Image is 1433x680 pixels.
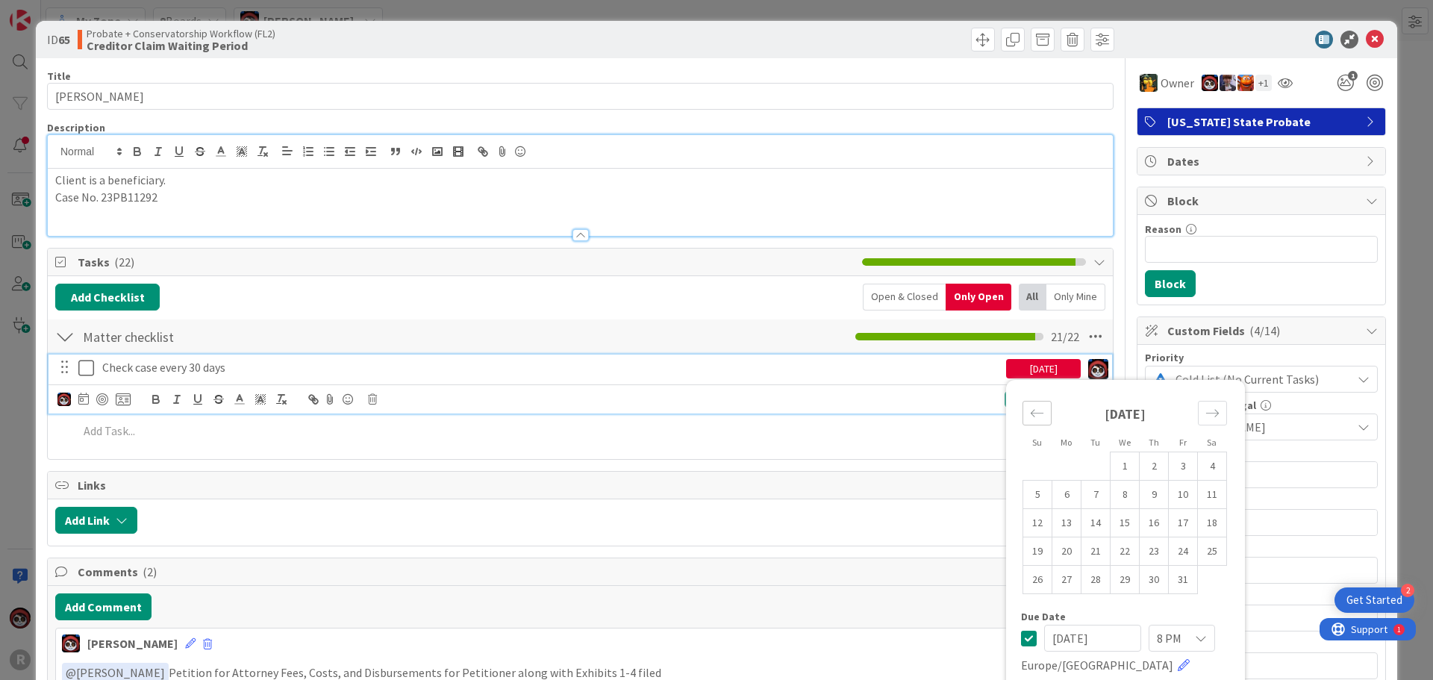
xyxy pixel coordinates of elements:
div: + 1 [1255,75,1272,91]
td: Tuesday, 10/21/2025 12:00 PM [1081,537,1111,566]
div: 2 [1401,584,1414,597]
span: 8 PM [1157,628,1181,649]
div: Move forward to switch to the next month. [1198,401,1227,425]
img: KA [1237,75,1254,91]
span: Due Date [1021,611,1066,622]
small: Sa [1207,437,1217,448]
div: [PERSON_NAME] [87,634,178,652]
div: Only Mine [1046,284,1105,311]
button: Add Link [55,507,137,534]
small: Mo [1061,437,1072,448]
td: Wednesday, 10/22/2025 12:00 PM [1111,537,1140,566]
small: We [1119,437,1131,448]
label: Reason [1145,222,1181,236]
td: Tuesday, 10/28/2025 12:00 PM [1081,566,1111,594]
span: ID [47,31,70,49]
td: Friday, 10/31/2025 12:00 PM [1169,566,1198,594]
b: 65 [58,32,70,47]
div: All [1019,284,1046,311]
span: 21 / 22 [1051,328,1079,346]
td: Wednesday, 10/01/2025 12:00 PM [1111,452,1140,481]
td: Wednesday, 10/15/2025 12:00 PM [1111,509,1140,537]
p: Case No. 23PB11292 [55,189,1105,206]
td: Wednesday, 10/08/2025 12:00 PM [1111,481,1140,509]
td: Monday, 10/27/2025 12:00 PM [1052,566,1081,594]
div: Calendar [1006,387,1243,611]
td: Tuesday, 10/14/2025 12:00 PM [1081,509,1111,537]
td: Friday, 10/24/2025 12:00 PM [1169,537,1198,566]
div: [DATE] [1006,359,1081,378]
strong: [DATE] [1105,405,1146,422]
span: Owner [1161,74,1194,92]
div: Get Started [1346,593,1402,608]
div: SOL [1145,496,1378,506]
td: Thursday, 10/02/2025 12:00 PM [1140,452,1169,481]
td: Saturday, 10/18/2025 12:00 PM [1198,509,1227,537]
img: JS [57,393,71,406]
span: Comments [78,563,1086,581]
td: Saturday, 10/11/2025 12:00 PM [1198,481,1227,509]
span: Block [1167,192,1358,210]
span: [US_STATE] State Probate [1167,113,1358,131]
td: Tuesday, 10/07/2025 12:00 PM [1081,481,1111,509]
span: ( 22 ) [114,255,134,269]
td: Monday, 10/13/2025 12:00 PM [1052,509,1081,537]
td: Sunday, 10/19/2025 12:00 PM [1023,537,1052,566]
td: Sunday, 10/05/2025 12:00 PM [1023,481,1052,509]
small: Th [1149,437,1159,448]
label: Title [47,69,71,83]
span: Custom Fields [1167,322,1358,340]
td: Friday, 10/17/2025 12:00 PM [1169,509,1198,537]
img: ML [1220,75,1236,91]
td: Thursday, 10/09/2025 12:00 PM [1140,481,1169,509]
td: Friday, 10/03/2025 12:00 PM [1169,452,1198,481]
span: Tasks [78,253,855,271]
td: Monday, 10/20/2025 12:00 PM [1052,537,1081,566]
div: Only Open [946,284,1011,311]
input: MM/DD/YYYY [1044,625,1141,652]
button: Add Comment [55,593,152,620]
p: Client is a beneficiary. [55,172,1105,189]
span: @ [66,665,76,680]
p: Check case every 30 days [102,359,1000,376]
div: Open Get Started checklist, remaining modules: 2 [1334,587,1414,613]
div: Next Deadline [1145,448,1378,458]
div: Move backward to switch to the previous month. [1023,401,1052,425]
input: MM/DD/YYYY [1153,462,1370,487]
input: type card name here... [47,83,1114,110]
span: Links [78,476,1086,494]
span: Europe/[GEOGRAPHIC_DATA] [1021,656,1173,674]
td: Saturday, 10/04/2025 12:00 PM [1198,452,1227,481]
img: MR [1140,74,1158,92]
button: Block [1145,270,1196,297]
td: Saturday, 10/25/2025 12:00 PM [1198,537,1227,566]
td: Thursday, 10/23/2025 12:00 PM [1140,537,1169,566]
span: Cold List (No Current Tasks) [1176,369,1344,390]
td: Thursday, 10/30/2025 12:00 PM [1140,566,1169,594]
b: Creditor Claim Waiting Period [87,40,275,52]
span: Description [47,121,105,134]
small: Fr [1179,437,1187,448]
div: Open & Closed [863,284,946,311]
span: Probate + Conservatorship Workflow (FL2) [87,28,275,40]
input: Add Checklist... [78,323,413,350]
td: Sunday, 10/12/2025 12:00 PM [1023,509,1052,537]
span: ( 4/14 ) [1249,323,1280,338]
div: Responsible Paralegal [1145,400,1378,411]
img: JS [1202,75,1218,91]
td: Friday, 10/10/2025 12:00 PM [1169,481,1198,509]
span: Support [31,2,68,20]
td: Thursday, 10/16/2025 12:00 PM [1140,509,1169,537]
span: Dates [1167,152,1358,170]
div: Priority [1145,352,1378,363]
td: Monday, 10/06/2025 12:00 PM [1052,481,1081,509]
td: Wednesday, 10/29/2025 12:00 PM [1111,566,1140,594]
small: Tu [1090,437,1100,448]
button: Add Checklist [55,284,160,311]
span: 1 [1348,71,1358,81]
img: JS [62,634,80,652]
img: JS [1088,359,1108,379]
div: Update [1005,390,1053,408]
td: Sunday, 10/26/2025 12:00 PM [1023,566,1052,594]
span: [PERSON_NAME] [66,665,165,680]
